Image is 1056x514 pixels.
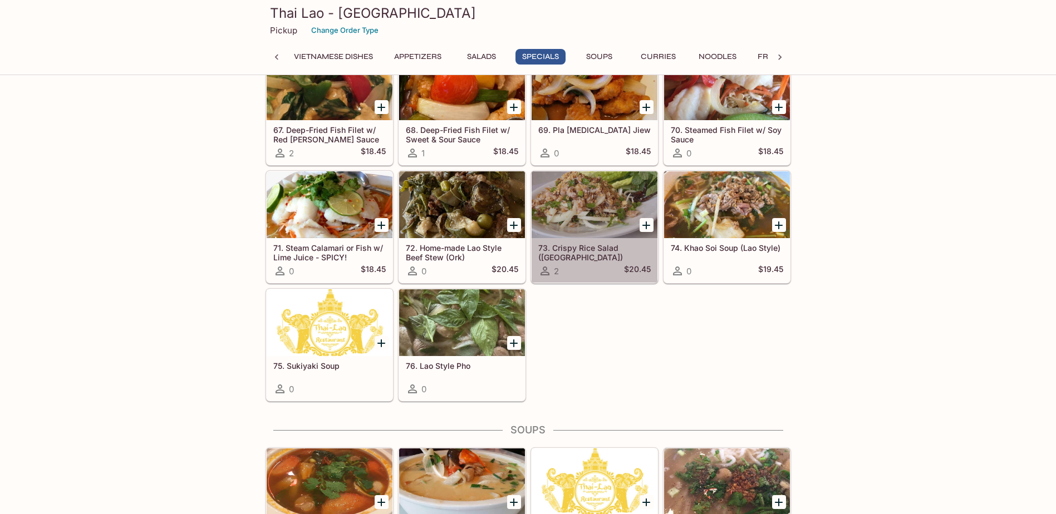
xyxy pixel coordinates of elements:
[664,53,790,165] a: 70. Steamed Fish Filet w/ Soy Sauce0$18.45
[456,49,507,65] button: Salads
[266,53,393,165] a: 67. Deep-Fried Fish Filet w/ Red [PERSON_NAME] Sauce2$18.45
[273,243,386,261] h5: 71. Steam Calamari or Fish w/ Lime Juice - SPICY!
[493,146,518,160] h5: $18.45
[664,171,790,238] div: 74. Khao Soi Soup (Lao Style)
[686,148,691,159] span: 0
[406,243,518,261] h5: 72. Home-made Lao Style Beef Stew (Ork)
[375,218,389,232] button: Add 71. Steam Calamari or Fish w/ Lime Juice - SPICY!
[671,243,783,253] h5: 74. Khao Soi Soup (Lao Style)
[267,53,392,120] div: 67. Deep-Fried Fish Filet w/ Red Curry Sauce
[288,49,379,65] button: Vietnamese Dishes
[399,171,525,283] a: 72. Home-made Lao Style Beef Stew (Ork)0$20.45
[758,146,783,160] h5: $18.45
[421,384,426,394] span: 0
[273,125,386,144] h5: 67. Deep-Fried Fish Filet w/ Red [PERSON_NAME] Sauce
[273,361,386,370] h5: 75. Sukiyaki Soup
[266,171,393,283] a: 71. Steam Calamari or Fish w/ Lime Juice - SPICY!0$18.45
[375,336,389,350] button: Add 75. Sukiyaki Soup
[772,495,786,509] button: Add 29. Tofu Noodle Soup (Kang Judd Tofu)
[492,264,518,278] h5: $20.45
[772,218,786,232] button: Add 74. Khao Soi Soup (Lao Style)
[421,148,425,159] span: 1
[640,495,654,509] button: Add 28. Fish Soup (Kang Pla)
[531,53,658,165] a: 69. Pla [MEDICAL_DATA] Jiew0$18.45
[752,49,808,65] button: Fried Rice
[270,4,787,22] h3: Thai Lao - [GEOGRAPHIC_DATA]
[532,53,657,120] div: 69. Pla Tao Jiew
[758,264,783,278] h5: $19.45
[507,100,521,114] button: Add 68. Deep-Fried Fish Filet w/ Sweet & Sour Sauce
[640,100,654,114] button: Add 69. Pla Tao Jiew
[624,264,651,278] h5: $20.45
[399,171,525,238] div: 72. Home-made Lao Style Beef Stew (Ork)
[640,218,654,232] button: Add 73. Crispy Rice Salad (Nam Khao)
[267,171,392,238] div: 71. Steam Calamari or Fish w/ Lime Juice - SPICY!
[306,22,384,39] button: Change Order Type
[574,49,625,65] button: Soups
[692,49,743,65] button: Noodles
[686,266,691,276] span: 0
[554,148,559,159] span: 0
[270,25,297,36] p: Pickup
[664,53,790,120] div: 70. Steamed Fish Filet w/ Soy Sauce
[633,49,684,65] button: Curries
[361,264,386,278] h5: $18.45
[266,289,393,401] a: 75. Sukiyaki Soup0
[507,495,521,509] button: Add 27. Thai Ginger Soup (Tom Kha)
[532,171,657,238] div: 73. Crispy Rice Salad (Nam Khao)
[664,171,790,283] a: 74. Khao Soi Soup (Lao Style)0$19.45
[772,100,786,114] button: Add 70. Steamed Fish Filet w/ Soy Sauce
[289,148,294,159] span: 2
[375,495,389,509] button: Add 26. Spicy Lemongrass Soup (Tom Yum)
[406,125,518,144] h5: 68. Deep-Fried Fish Filet w/ Sweet & Sour Sauce
[388,49,448,65] button: Appetizers
[289,384,294,394] span: 0
[399,289,525,356] div: 76. Lao Style Pho
[507,218,521,232] button: Add 72. Home-made Lao Style Beef Stew (Ork)
[538,243,651,261] h5: 73. Crispy Rice Salad ([GEOGRAPHIC_DATA])
[554,266,559,276] span: 2
[671,125,783,144] h5: 70. Steamed Fish Filet w/ Soy Sauce
[399,289,525,401] a: 76. Lao Style Pho0
[267,289,392,356] div: 75. Sukiyaki Soup
[406,361,518,370] h5: 76. Lao Style Pho
[266,424,791,436] h4: Soups
[538,125,651,135] h5: 69. Pla [MEDICAL_DATA] Jiew
[399,53,525,165] a: 68. Deep-Fried Fish Filet w/ Sweet & Sour Sauce1$18.45
[507,336,521,350] button: Add 76. Lao Style Pho
[361,146,386,160] h5: $18.45
[399,53,525,120] div: 68. Deep-Fried Fish Filet w/ Sweet & Sour Sauce
[626,146,651,160] h5: $18.45
[421,266,426,276] span: 0
[289,266,294,276] span: 0
[531,171,658,283] a: 73. Crispy Rice Salad ([GEOGRAPHIC_DATA])2$20.45
[375,100,389,114] button: Add 67. Deep-Fried Fish Filet w/ Red Curry Sauce
[515,49,566,65] button: Specials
